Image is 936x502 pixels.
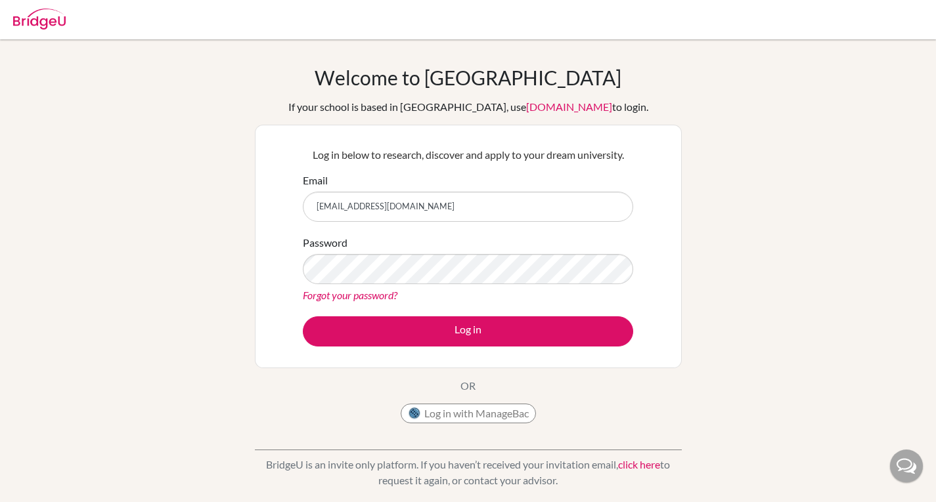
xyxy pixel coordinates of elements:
[460,378,476,394] p: OR
[401,404,536,423] button: Log in with ManageBac
[13,9,66,30] img: Bridge-U
[303,316,633,346] button: Log in
[618,458,660,471] a: click here
[255,457,682,488] p: BridgeU is an invite only platform. If you haven’t received your invitation email, to request it ...
[303,235,347,251] label: Password
[526,100,612,113] a: [DOMAIN_NAME]
[303,173,328,188] label: Email
[288,99,648,115] div: If your school is based in [GEOGRAPHIC_DATA], use to login.
[303,147,633,163] p: Log in below to research, discover and apply to your dream university.
[315,66,621,89] h1: Welcome to [GEOGRAPHIC_DATA]
[303,289,397,301] a: Forgot your password?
